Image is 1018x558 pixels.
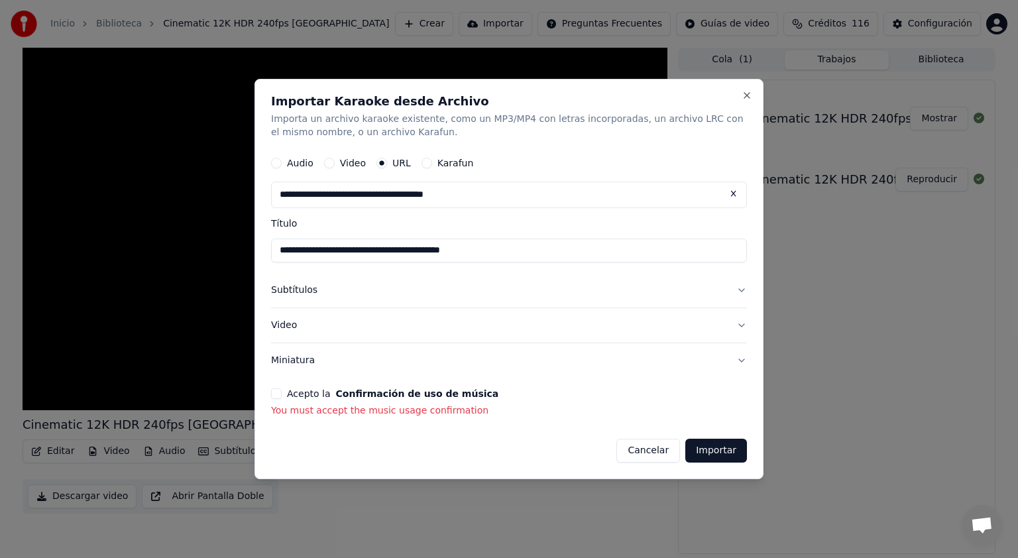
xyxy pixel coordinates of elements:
[271,113,747,139] p: Importa un archivo karaoke existente, como un MP3/MP4 con letras incorporadas, un archivo LRC con...
[271,95,747,107] h2: Importar Karaoke desde Archivo
[287,389,498,398] label: Acepto la
[287,158,313,168] label: Audio
[271,219,747,228] label: Título
[271,308,747,343] button: Video
[616,439,680,463] button: Cancelar
[271,404,747,418] p: You must accept the music usage confirmation
[336,389,499,398] button: Acepto la
[437,158,474,168] label: Karafun
[685,439,747,463] button: Importar
[271,343,747,378] button: Miniatura
[392,158,411,168] label: URL
[340,158,366,168] label: Video
[271,273,747,307] button: Subtítulos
